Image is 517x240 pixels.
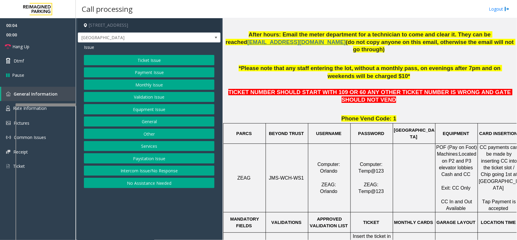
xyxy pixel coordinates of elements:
[363,220,379,225] span: TICKET
[6,150,10,154] img: 'icon'
[13,105,47,111] span: Rate Information
[439,158,473,170] span: on P2 and P3 elevator lobbies
[360,162,383,167] span: Computer:
[84,178,214,188] button: No Assistance Needed
[78,18,220,32] h4: [STREET_ADDRESS]
[84,44,94,50] span: Issue
[236,131,252,136] span: PARCS
[442,185,471,191] span: Exit: CC Only
[443,131,469,136] span: EQUIPMENT
[489,6,509,12] a: Logout
[441,199,474,211] span: CC In and Out Available
[317,162,340,167] span: Computer:
[78,33,192,42] span: [GEOGRAPHIC_DATA]
[84,129,214,139] button: Other
[13,163,25,169] span: Ticket
[394,220,433,225] span: MONTHLY CARDS
[239,65,502,79] span: *Please note that any staff entering the lot, without a monthly pass, on evenings after 7pm and o...
[316,131,342,136] span: USERNAME
[359,168,384,174] span: Temp@123
[436,145,479,157] span: POF (Pay on Foot) Machines:
[84,79,214,90] button: Monthly Issue
[12,72,24,78] span: Pause
[228,89,512,103] span: TICKET NUMBER SHOULD START WITH 109 OR 60 ANY OTHER TICKET NUMBER IS WRONG AND GATE SHOULD NOT VEND
[84,166,214,176] button: Intercom Issue/No Response
[394,128,435,139] span: [GEOGRAPHIC_DATA]
[14,91,58,97] span: General Information
[226,31,492,45] span: After hours: Email the meter department for a technician to come and clear it. They can be reached
[14,134,46,140] span: Common Issues
[320,189,337,194] span: Orlando
[84,153,214,164] button: Paystation Issue
[358,131,384,136] span: PASSWORD
[481,220,516,225] span: LOCATION TIME
[341,115,396,122] span: Phone Vend Code: 1
[6,135,11,140] img: 'icon'
[322,182,336,187] span: ZEAG:
[364,182,379,187] span: ZEAG:
[84,117,214,127] button: General
[13,149,28,155] span: Receipt
[269,175,304,181] span: JMS-WCH-WS1
[84,55,214,65] button: Ticket Issue
[346,39,515,53] span: (do not copy anyone on this email, otherwise the email will not go through)
[505,6,509,12] img: logout
[6,164,10,169] img: 'icon'
[269,131,304,136] span: BEYOND TRUST
[84,104,214,114] button: Equipment Issue
[12,43,29,50] span: Hang Up
[230,217,260,228] span: MANDATORY FIELDS
[247,39,346,45] span: [EMAIL_ADDRESS][DOMAIN_NAME]
[79,2,136,16] h3: Call processing
[436,220,476,225] span: GARAGE LAYOUT
[359,189,384,194] span: Temp@123
[320,168,337,174] span: Orlando
[237,175,251,181] span: ZEAG
[6,106,10,111] img: 'icon'
[84,92,214,102] button: Validation Issue
[84,67,214,78] button: Payment Issue
[1,87,76,101] a: General Information
[310,217,348,228] span: APPROVED VALIDATION LIST
[442,172,471,177] span: Cash and CC
[247,40,346,45] a: [EMAIL_ADDRESS][DOMAIN_NAME]
[271,220,301,225] span: VALIDATIONS
[459,151,476,157] span: Located
[14,58,24,64] span: Dtmf
[84,141,214,151] button: Services
[6,92,11,96] img: 'icon'
[14,120,29,126] span: Pictures
[6,121,11,125] img: 'icon'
